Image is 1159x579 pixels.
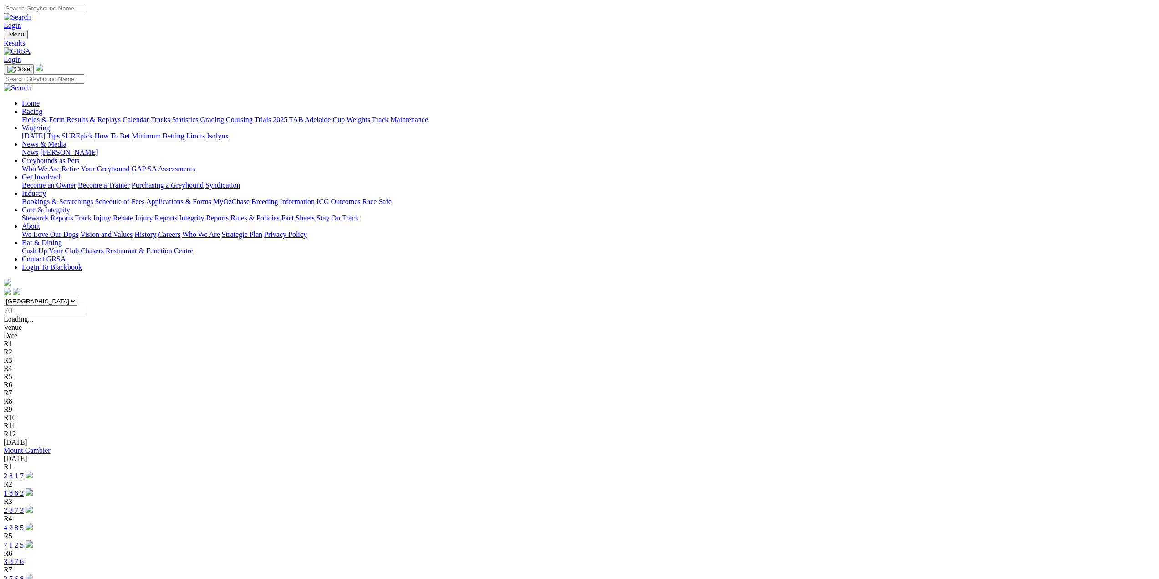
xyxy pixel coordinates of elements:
a: Login To Blackbook [22,263,82,271]
a: Fields & Form [22,116,65,123]
a: Rules & Policies [230,214,280,222]
div: [DATE] [4,455,1155,463]
a: Chasers Restaurant & Function Centre [81,247,193,255]
a: Industry [22,190,46,197]
img: Close [7,66,30,73]
div: News & Media [22,149,1155,157]
a: Race Safe [362,198,391,205]
a: Schedule of Fees [95,198,144,205]
a: 3 8 7 6 [4,558,24,565]
div: R11 [4,422,1155,430]
div: R8 [4,397,1155,405]
div: Wagering [22,132,1155,140]
div: R7 [4,389,1155,397]
a: Careers [158,231,180,238]
a: Mount Gambier [4,446,51,454]
a: News & Media [22,140,66,148]
a: Statistics [172,116,199,123]
a: 4 2 8 5 [4,524,24,532]
button: Toggle navigation [4,30,28,39]
div: R2 [4,480,1155,488]
a: 2 8 1 7 [4,472,24,480]
a: Track Maintenance [372,116,428,123]
div: R5 [4,532,1155,540]
img: play-circle.svg [26,471,33,478]
a: Results [4,39,1155,47]
img: twitter.svg [13,288,20,295]
a: Minimum Betting Limits [132,132,205,140]
a: Purchasing a Greyhound [132,181,204,189]
div: R3 [4,356,1155,364]
div: R12 [4,430,1155,438]
a: Track Injury Rebate [75,214,133,222]
a: Who We Are [182,231,220,238]
input: Select date [4,306,84,315]
a: Wagering [22,124,50,132]
div: Industry [22,198,1155,206]
div: R1 [4,340,1155,348]
img: logo-grsa-white.png [4,279,11,286]
div: Racing [22,116,1155,124]
a: Grading [200,116,224,123]
a: Who We Are [22,165,60,173]
img: play-circle.svg [26,523,33,530]
a: Fact Sheets [281,214,315,222]
a: Isolynx [207,132,229,140]
div: Get Involved [22,181,1155,190]
a: Become a Trainer [78,181,130,189]
span: Loading... [4,315,33,323]
div: Date [4,332,1155,340]
span: Menu [9,31,24,38]
a: Privacy Policy [264,231,307,238]
button: Toggle navigation [4,64,34,74]
a: News [22,149,38,156]
div: About [22,231,1155,239]
a: 2 8 7 3 [4,507,24,514]
a: Get Involved [22,173,60,181]
div: Greyhounds as Pets [22,165,1155,173]
a: Injury Reports [135,214,177,222]
a: Cash Up Your Club [22,247,79,255]
div: Bar & Dining [22,247,1155,255]
a: Tracks [151,116,170,123]
div: Venue [4,323,1155,332]
a: Trials [254,116,271,123]
img: GRSA [4,47,31,56]
div: R4 [4,364,1155,373]
a: Calendar [123,116,149,123]
a: Stewards Reports [22,214,73,222]
a: How To Bet [95,132,130,140]
div: R6 [4,381,1155,389]
div: R3 [4,497,1155,506]
div: R2 [4,348,1155,356]
a: Strategic Plan [222,231,262,238]
a: Coursing [226,116,253,123]
a: MyOzChase [213,198,250,205]
a: 2025 TAB Adelaide Cup [273,116,345,123]
div: R1 [4,463,1155,471]
a: Weights [347,116,370,123]
a: Retire Your Greyhound [61,165,130,173]
img: play-circle.svg [26,506,33,513]
a: Login [4,56,21,63]
img: play-circle.svg [26,540,33,548]
a: Home [22,99,40,107]
div: R10 [4,414,1155,422]
a: SUREpick [61,132,92,140]
div: R9 [4,405,1155,414]
img: Search [4,13,31,21]
a: [DATE] Tips [22,132,60,140]
div: Care & Integrity [22,214,1155,222]
a: Vision and Values [80,231,133,238]
a: Bar & Dining [22,239,62,246]
a: Applications & Forms [146,198,211,205]
a: We Love Our Dogs [22,231,78,238]
div: [DATE] [4,438,1155,446]
a: Breeding Information [251,198,315,205]
div: R4 [4,515,1155,523]
img: logo-grsa-white.png [36,64,43,71]
img: play-circle.svg [26,488,33,496]
a: [PERSON_NAME] [40,149,98,156]
a: Syndication [205,181,240,189]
